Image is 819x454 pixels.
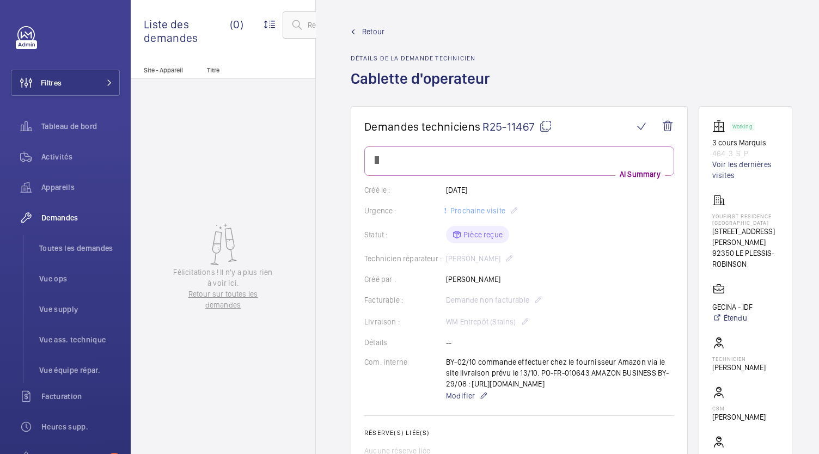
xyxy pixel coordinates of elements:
[131,66,203,74] p: Site - Appareil
[41,151,120,162] span: Activités
[712,148,779,159] p: 464_3_S_P
[41,77,62,88] span: Filtres
[41,212,120,223] span: Demandes
[362,26,384,37] span: Retour
[172,267,274,289] p: Félicitations ! Il n'y a plus rien à voir ici.
[712,412,766,422] p: [PERSON_NAME]
[712,362,766,373] p: [PERSON_NAME]
[712,312,753,323] a: Étendu
[41,182,120,193] span: Appareils
[351,69,496,106] h1: Cablette d'operateur
[712,213,779,226] p: YouFirst Residence [GEOGRAPHIC_DATA]
[712,302,753,312] p: GECINA - IDF
[144,17,230,45] span: Liste des demandes
[732,125,752,128] p: Working
[712,226,779,248] p: [STREET_ADDRESS][PERSON_NAME]
[712,120,730,133] img: elevator.svg
[615,169,665,180] p: AI Summary
[482,120,552,133] span: R25-11467
[712,248,779,269] p: 92350 LE PLESSIS-ROBINSON
[712,405,766,412] p: CSM
[351,54,496,62] h2: Détails de la demande technicien
[11,70,120,96] button: Filtres
[39,273,120,284] span: Vue ops
[39,243,120,254] span: Toutes les demandes
[39,304,120,315] span: Vue supply
[712,159,779,181] a: Voir les dernières visites
[364,429,674,437] h2: Réserve(s) liée(s)
[207,66,279,74] p: Titre
[712,355,766,362] p: Technicien
[41,421,120,432] span: Heures supp.
[172,289,274,310] a: Retour sur toutes les demandes
[39,365,120,376] span: Vue équipe répar.
[712,137,779,148] p: 3 cours Marquis
[41,391,120,402] span: Facturation
[283,11,458,39] input: Recherche par numéro de demande ou devis
[41,121,120,132] span: Tableau de bord
[364,120,480,133] span: Demandes techniciens
[446,390,475,401] span: Modifier
[39,334,120,345] span: Vue ass. technique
